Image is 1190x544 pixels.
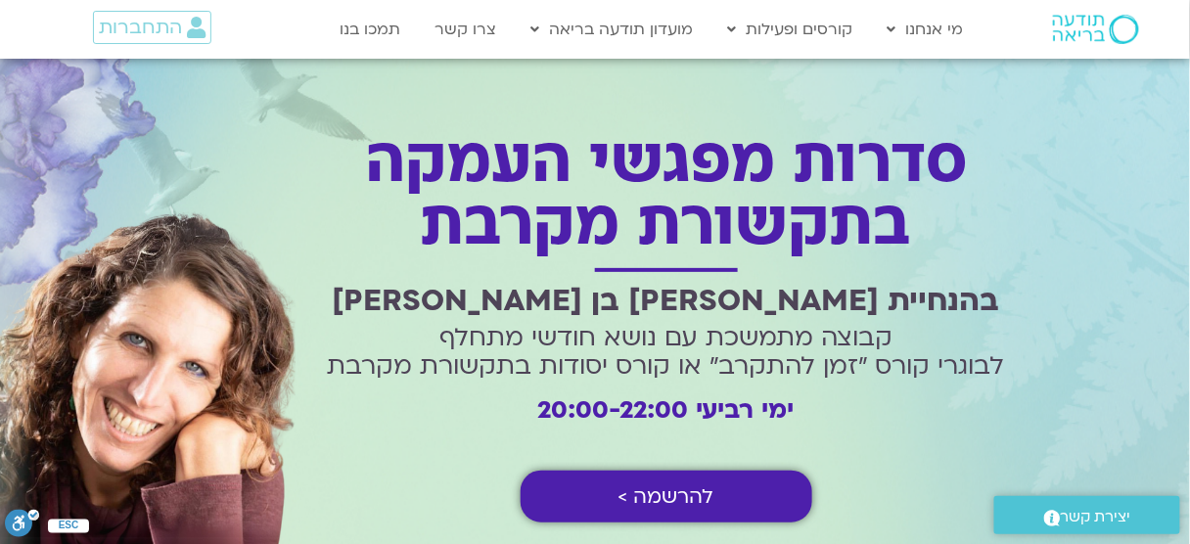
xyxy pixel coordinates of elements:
a: קורסים ופעילות [718,11,863,48]
strong: ימי רביעי 20:00-22:00 [538,393,795,427]
a: תמכו בנו [331,11,411,48]
h1: סדרות מפגשי העמקה בתקשורת מקרבת [319,131,1014,256]
img: תודעה בריאה [1053,15,1139,44]
span: התחברות [99,17,182,38]
h2: בהנחיית [PERSON_NAME] בן [PERSON_NAME] [319,284,1014,318]
a: התחברות [93,11,211,44]
a: להרשמה > [521,471,812,522]
span: להרשמה > [618,485,714,508]
a: מי אנחנו [878,11,974,48]
span: יצירת קשר [1061,504,1131,530]
a: יצירת קשר [994,496,1180,534]
h2: קבוצה מתמשכת עם נושא חודשי מתחלף לבוגרי קורס ״זמן להתקרב״ או קורס יסודות בתקשורת מקרבת [319,324,1014,381]
a: מועדון תודעה בריאה [522,11,704,48]
a: צרו קשר [426,11,507,48]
